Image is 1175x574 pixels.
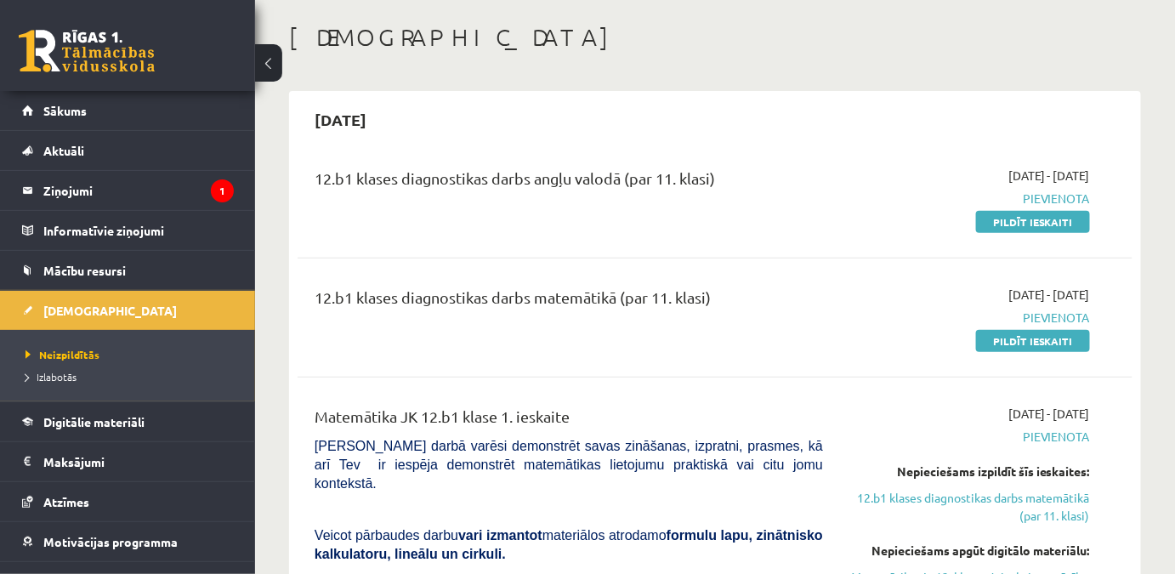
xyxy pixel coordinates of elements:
[43,534,178,549] span: Motivācijas programma
[43,263,126,278] span: Mācību resursi
[211,179,234,202] i: 1
[849,428,1090,446] span: Pievienota
[315,528,823,561] b: formulu lapu, zinātnisko kalkulatoru, lineālu un cirkuli.
[315,439,823,491] span: [PERSON_NAME] darbā varēsi demonstrēt savas zināšanas, izpratni, prasmes, kā arī Tev ir iespēja d...
[43,442,234,481] legend: Maksājumi
[315,167,823,198] div: 12.b1 klases diagnostikas darbs angļu valodā (par 11. klasi)
[43,303,177,318] span: [DEMOGRAPHIC_DATA]
[26,370,77,384] span: Izlabotās
[849,463,1090,480] div: Nepieciešams izpildīt šīs ieskaites:
[43,414,145,429] span: Digitālie materiāli
[849,309,1090,327] span: Pievienota
[976,330,1090,352] a: Pildīt ieskaiti
[22,482,234,521] a: Atzīmes
[22,251,234,290] a: Mācību resursi
[1008,286,1090,304] span: [DATE] - [DATE]
[22,291,234,330] a: [DEMOGRAPHIC_DATA]
[849,190,1090,207] span: Pievienota
[976,211,1090,233] a: Pildīt ieskaiti
[22,402,234,441] a: Digitālie materiāli
[289,23,1141,52] h1: [DEMOGRAPHIC_DATA]
[849,489,1090,525] a: 12.b1 klases diagnostikas darbs matemātikā (par 11. klasi)
[22,91,234,130] a: Sākums
[43,211,234,250] legend: Informatīvie ziņojumi
[26,369,238,384] a: Izlabotās
[458,528,542,543] b: vari izmantot
[315,528,823,561] span: Veicot pārbaudes darbu materiālos atrodamo
[22,171,234,210] a: Ziņojumi1
[22,211,234,250] a: Informatīvie ziņojumi
[1008,405,1090,423] span: [DATE] - [DATE]
[1008,167,1090,185] span: [DATE] - [DATE]
[849,542,1090,560] div: Nepieciešams apgūt digitālo materiālu:
[19,30,155,72] a: Rīgas 1. Tālmācības vidusskola
[315,286,823,317] div: 12.b1 klases diagnostikas darbs matemātikā (par 11. klasi)
[298,99,383,139] h2: [DATE]
[43,103,87,118] span: Sākums
[43,494,89,509] span: Atzīmes
[22,442,234,481] a: Maksājumi
[26,347,238,362] a: Neizpildītās
[43,143,84,158] span: Aktuāli
[22,131,234,170] a: Aktuāli
[43,171,234,210] legend: Ziņojumi
[315,405,823,436] div: Matemātika JK 12.b1 klase 1. ieskaite
[26,348,99,361] span: Neizpildītās
[22,522,234,561] a: Motivācijas programma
